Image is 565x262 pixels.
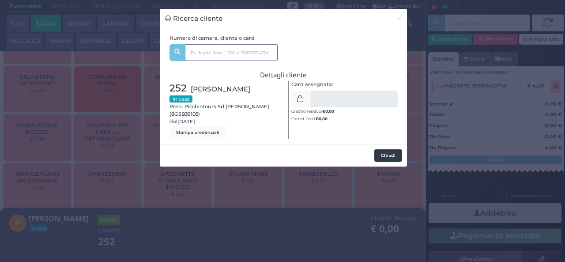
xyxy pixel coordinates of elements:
button: Stampa credenziali [169,126,226,139]
span: × [396,14,402,23]
span: [PERSON_NAME] [191,84,250,94]
h3: Dettagli cliente [169,71,398,79]
span: 252 [169,81,187,96]
label: Numero di camera, cliente o card [169,34,255,42]
button: Chiudi [374,149,402,162]
div: Pren. Picchiotours Srl [PERSON_NAME] (8GSB39105) dal [165,81,284,139]
input: Es. 'Mario Rossi', '220' o '108123234234' [185,44,278,61]
span: 0,00 [319,116,328,122]
small: Credito residuo: [291,109,334,114]
b: € [322,109,334,114]
b: € [316,116,328,121]
span: 0,00 [325,108,334,114]
label: Card assegnata: [291,81,333,88]
button: Chiudi [392,9,407,29]
small: In casa [169,95,192,103]
span: [DATE] [177,118,195,125]
small: Carnet Pasti: [291,116,328,121]
h3: Ricerca cliente [165,14,223,24]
